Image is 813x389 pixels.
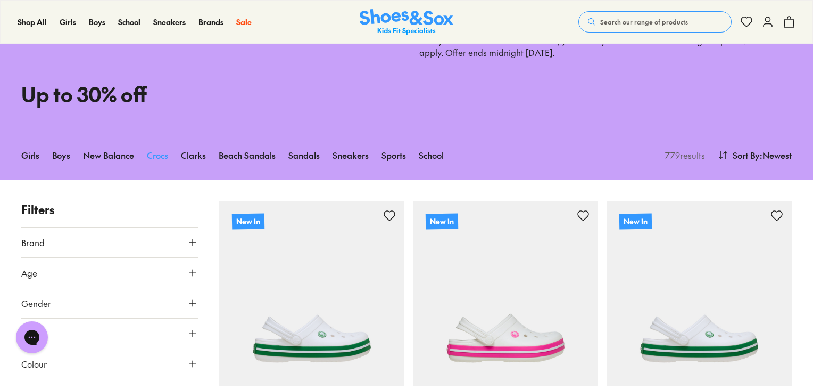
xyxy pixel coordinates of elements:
p: New In [426,214,458,230]
button: Search our range of products [578,11,732,33]
a: Shop All [18,17,47,28]
span: Shop All [18,17,47,27]
span: Girls [60,17,76,27]
button: Gender [21,288,198,318]
a: New Balance [83,143,134,167]
h1: Up to 30% off [21,79,394,109]
span: Brand [21,236,45,249]
span: School [118,17,140,27]
span: Gender [21,297,51,310]
img: SNS_Logo_Responsive.svg [360,9,453,35]
span: : Newest [760,149,792,161]
a: Sneakers [153,17,186,28]
span: Search our range of products [600,17,688,27]
span: Age [21,266,37,279]
p: Enjoy our tiered promo and save more as you shop. Buy 1 item and get 20% off, buy 2 items and get... [419,12,792,105]
a: School [419,143,444,167]
a: Boys [89,17,105,28]
span: Sneakers [153,17,186,27]
span: Brands [198,17,223,27]
span: Boys [89,17,105,27]
a: New In [607,201,792,386]
p: 779 results [661,149,705,161]
p: New In [619,214,652,230]
p: New In [232,214,264,230]
a: Sports [381,143,406,167]
button: Colour [21,349,198,379]
span: Colour [21,358,47,370]
a: Crocs [147,143,168,167]
a: Sandals [288,143,320,167]
a: Brands [198,17,223,28]
span: Sale [236,17,252,27]
a: Boys [52,143,70,167]
a: Clarks [181,143,206,167]
button: Brand [21,228,198,257]
span: Sort By [733,149,760,161]
a: Sneakers [333,143,369,167]
a: School [118,17,140,28]
a: Girls [60,17,76,28]
iframe: Gorgias live chat messenger [11,318,53,357]
button: Style [21,319,198,349]
a: New In [413,201,598,386]
button: Sort By:Newest [718,143,792,167]
a: New In [219,201,404,386]
a: Beach Sandals [219,143,276,167]
button: Age [21,258,198,288]
a: Sale [236,17,252,28]
a: Shoes & Sox [360,9,453,35]
p: Filters [21,201,198,218]
a: Girls [21,143,39,167]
